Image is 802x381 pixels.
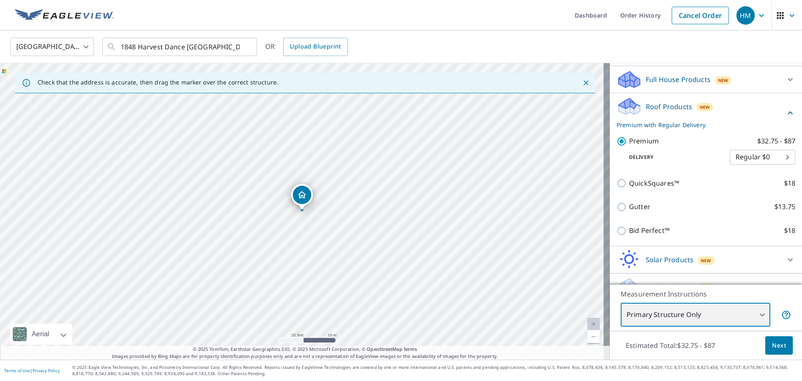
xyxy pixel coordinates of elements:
[617,69,795,89] div: Full House ProductsNew
[629,202,650,212] p: Gutter
[736,6,755,25] div: HM
[629,136,659,146] p: Premium
[646,255,693,265] p: Solar Products
[774,202,795,212] p: $13.75
[121,35,240,59] input: Search by address or latitude-longitude
[784,225,795,236] p: $18
[581,77,591,88] button: Close
[629,178,679,189] p: QuickSquares™
[621,289,791,299] p: Measurement Instructions
[772,340,786,351] span: Next
[367,346,402,352] a: OpenStreetMap
[283,38,348,56] a: Upload Blueprint
[291,184,313,210] div: Dropped pin, building 1, Residential property, 1848 Harvest Dance Dr Leander, TX 78641
[10,324,72,345] div: Aerial
[265,38,348,56] div: OR
[10,35,94,59] div: [GEOGRAPHIC_DATA]
[730,146,795,169] div: Regular $0
[587,318,600,330] a: Current Level 20, Zoom In Disabled
[290,41,341,52] span: Upload Blueprint
[617,250,795,270] div: Solar ProductsNew
[587,330,600,343] a: Current Level 20, Zoom Out
[672,7,729,24] a: Cancel Order
[29,324,52,345] div: Aerial
[646,282,694,292] p: Walls Products
[701,257,711,264] span: New
[72,364,798,377] p: © 2025 Eagle View Technologies, Inc. and Pictometry International Corp. All Rights Reserved. Repo...
[718,77,728,84] span: New
[646,102,692,112] p: Roof Products
[38,79,278,86] p: Check that the address is accurate, then drag the marker over the correct structure.
[629,225,670,236] p: Bid Perfect™
[15,9,114,22] img: EV Logo
[404,346,417,352] a: Terms
[646,74,711,84] p: Full House Products
[617,120,785,129] p: Premium with Regular Delivery
[4,368,30,373] a: Terms of Use
[193,346,417,353] span: © 2025 TomTom, Earthstar Geographics SIO, © 2025 Microsoft Corporation, ©
[4,368,60,373] p: |
[617,277,795,297] div: Walls ProductsNew
[621,303,770,327] div: Primary Structure Only
[781,310,791,320] span: Your report will include only the primary structure on the property. For example, a detached gara...
[757,136,795,146] p: $32.75 - $87
[617,153,730,161] p: Delivery
[619,336,722,355] p: Estimated Total: $32.75 - $87
[765,336,793,355] button: Next
[33,368,60,373] a: Privacy Policy
[617,97,795,129] div: Roof ProductsNewPremium with Regular Delivery
[700,104,710,110] span: New
[784,178,795,189] p: $18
